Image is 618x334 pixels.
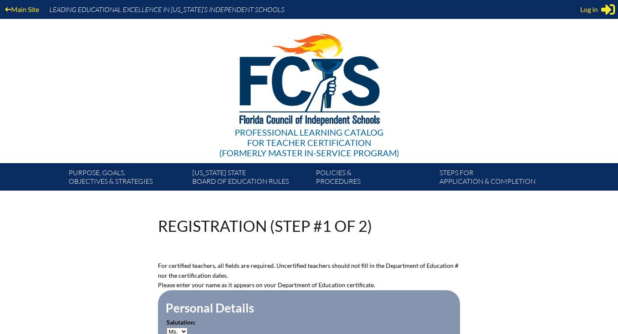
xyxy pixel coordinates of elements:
[219,127,399,158] div: Professional Learning Catalog (formerly Master In-service Program)
[216,17,403,160] a: Professional Learning Catalog for Teacher Certification(formerly Master In-service Program)
[580,4,598,15] span: Log in
[167,319,196,326] label: Salutation:
[436,167,560,191] a: Steps forapplication & completion
[158,280,460,290] p: Please enter your name as it appears on your Department of Education certificate.
[2,3,42,15] a: Main Site
[312,167,436,191] a: Policies &Procedures
[158,261,460,280] p: For certified teachers, all fields are required. Uncertified teachers should not fill in the Depa...
[165,301,255,315] legend: Personal Details
[65,167,189,191] a: Purpose, goals,objectives & strategies
[158,218,372,234] h1: Registration (Step #1 of 2)
[189,167,312,191] a: [US_STATE] StateBoard of Education rules
[601,3,615,16] svg: Sign in or register
[247,137,371,148] span: for Teacher Certification
[221,19,398,136] img: FCISlogo221.eps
